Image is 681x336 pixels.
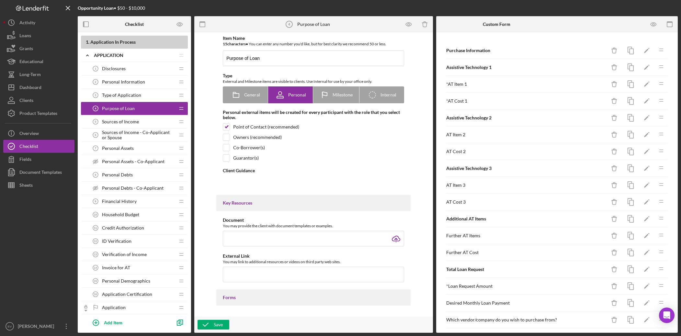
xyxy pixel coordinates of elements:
[446,216,486,221] b: Additional AT Items
[3,166,74,179] button: Document Templates
[87,316,172,329] button: Add Item
[19,140,38,154] div: Checklist
[19,16,35,31] div: Activity
[223,200,404,206] div: Key Resources
[380,92,396,97] span: Internal
[102,146,134,151] span: Personal Assets
[102,66,126,71] span: Disclosures
[223,218,404,223] div: Document
[3,55,74,68] button: Educational
[90,39,136,45] span: Application In Process
[3,16,74,29] button: Activity
[446,317,607,322] div: Which vendor/company do you wish to purchase from?
[3,68,74,81] a: Long-Term
[198,320,229,330] button: Save
[95,80,96,84] tspan: 2
[3,179,74,192] button: Sheets
[3,320,74,333] button: EV[PERSON_NAME]
[446,183,607,188] div: AT Item 3
[446,266,484,272] b: Total Loan Request
[3,81,74,94] button: Dashboard
[8,325,12,328] text: EV
[19,29,31,44] div: Loans
[19,107,57,121] div: Product Templates
[94,266,97,269] tspan: 14
[223,168,404,173] div: Client Guidance
[19,81,41,95] div: Dashboard
[95,200,96,203] tspan: 9
[446,64,492,70] b: Assistive Technology 1
[19,166,62,180] div: Document Templates
[102,292,152,297] span: Application Certification
[446,199,607,205] div: AT Cost 3
[94,240,97,243] tspan: 12
[94,226,97,230] tspan: 11
[19,94,33,108] div: Clients
[288,22,290,26] tspan: 4
[3,107,74,120] button: Product Templates
[95,94,96,97] tspan: 3
[125,22,144,27] b: Checklist
[3,94,74,107] a: Clients
[95,120,96,123] tspan: 5
[102,199,137,204] span: Financial History
[102,79,145,84] span: Personal Information
[446,149,607,154] div: AT Cost 2
[223,73,404,78] div: Type
[94,213,97,216] tspan: 10
[95,133,96,137] tspan: 6
[3,29,74,42] a: Loans
[19,68,41,83] div: Long-Term
[446,82,607,87] div: * AT Item 1
[659,308,675,323] div: Open Intercom Messenger
[19,127,39,141] div: Overview
[333,92,353,97] span: Milestone
[446,250,607,255] div: Further AT Cost
[288,92,306,97] span: Personal
[3,42,74,55] button: Grants
[95,173,96,176] tspan: 8
[102,225,144,230] span: Credit Authorization
[223,295,404,300] div: Forms
[244,92,260,97] span: General
[446,300,607,306] div: Desired Monthly Loan Payment
[446,48,490,53] b: Purchase Information
[16,320,58,334] div: [PERSON_NAME]
[102,239,131,244] span: ID Verification
[94,253,97,256] tspan: 13
[223,110,404,120] div: Personal external items will be created for every participant with the role that you select below.
[104,316,122,329] div: Add Item
[19,42,33,57] div: Grants
[102,130,175,140] span: Sources of Income - Co-Applicant or Spouse
[102,252,147,257] span: Verification of Income
[233,145,265,150] div: Co-Borrower(s)
[95,67,96,70] tspan: 1
[86,39,89,45] span: 1 .
[102,93,141,98] span: Type of Application
[214,320,223,330] div: Save
[95,147,96,150] tspan: 7
[223,41,248,46] b: 15 character s •
[446,98,607,104] div: * AT Cost 1
[446,115,492,120] b: Assistive Technology 2
[223,41,404,47] div: You can enter any number you'd like, but for best clarity we recommend 50 or less.
[483,22,510,27] b: Custom Form
[446,132,607,137] div: AT Item 2
[94,53,175,58] div: Application
[78,5,114,11] b: Opportunity Loan
[3,153,74,166] button: Fields
[173,17,187,32] button: Preview as
[297,22,330,27] div: Purpose of Loan
[95,107,96,110] tspan: 4
[223,78,404,85] div: External and Milestone items are visible to clients. Use Internal for use by your office only.
[102,305,126,310] span: Application
[19,179,33,193] div: Sheets
[3,127,74,140] button: Overview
